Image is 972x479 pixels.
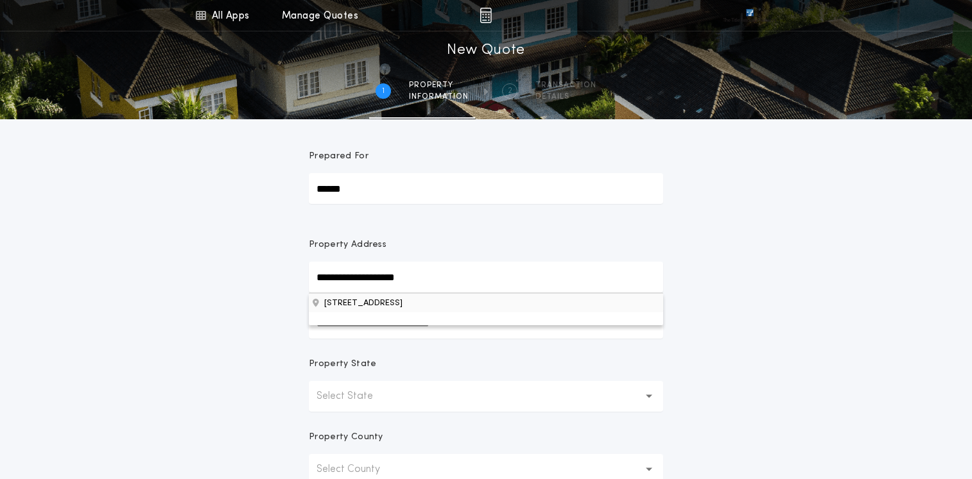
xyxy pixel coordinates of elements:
[309,358,376,371] p: Property State
[409,80,469,90] span: Property
[309,431,383,444] p: Property County
[508,86,512,96] h2: 2
[317,389,394,404] p: Select State
[480,8,492,23] img: img
[535,80,596,90] span: Transaction
[309,173,663,204] input: Prepared For
[309,239,663,251] p: Property Address
[535,92,596,102] span: details
[317,462,401,477] p: Select County
[382,86,385,96] h2: 1
[309,293,663,312] button: Property Address
[309,150,369,163] p: Prepared For
[723,9,777,22] img: vs-icon
[409,92,469,102] span: information
[309,381,663,412] button: Select State
[447,40,525,61] h1: New Quote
